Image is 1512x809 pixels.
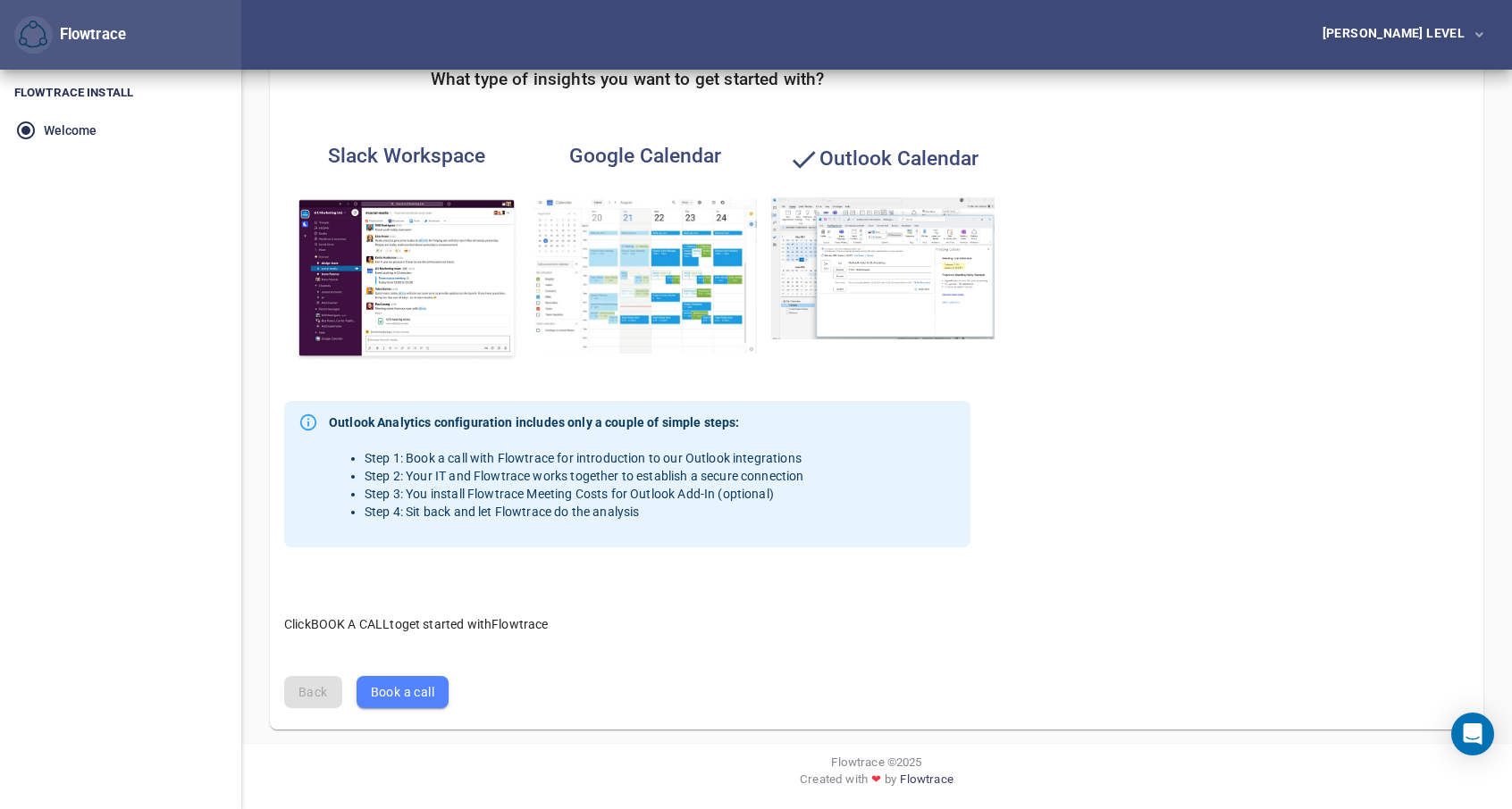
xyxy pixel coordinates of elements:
[295,197,518,362] img: Slack Workspace analytics
[1323,27,1473,39] div: [PERSON_NAME] LEVEL
[256,771,1498,795] div: Created with
[357,676,449,709] button: Book a call
[19,21,47,49] img: Flowtrace
[533,144,757,168] h4: Google Calendar
[900,771,953,795] a: Flowtrace
[365,449,804,467] li: Step 1: Book a call with Flowtrace for introduction to our Outlook integrations
[14,16,126,54] div: Flowtrace
[760,133,1005,351] button: Outlook CalendarOutlook Calendar analytics
[431,70,825,90] h5: What type of insights you want to get started with?
[371,681,434,704] span: Book a call
[771,197,995,340] img: Outlook Calendar analytics
[365,503,804,521] li: Step 4: Sit back and let Flowtrace do the analysis
[365,485,804,503] li: Step 3: You install Flowtrace Meeting Costs for Outlook Add-In (optional)
[14,16,53,54] button: Flowtrace
[284,597,970,633] p: Click BOOK A CALL to get started with Flowtrace
[1451,713,1494,755] div: Open Intercom Messenger
[1294,19,1498,52] button: [PERSON_NAME] LEVEL
[329,413,804,431] strong: Outlook Analytics configuration includes only a couple of simple steps:
[284,133,529,372] button: Slack WorkspaceSlack Workspace analytics
[523,133,768,364] button: Google CalendarGoogle Calendar analytics
[885,771,896,795] span: by
[868,771,885,788] span: ❤
[533,197,757,354] img: Google Calendar analytics
[771,144,995,175] h4: Outlook Calendar
[365,467,804,485] li: Step 2: Your IT and Flowtrace works together to establish a secure connection
[831,754,921,771] span: Flowtrace © 2025
[295,144,518,168] h4: Slack Workspace
[53,24,126,46] div: Flowtrace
